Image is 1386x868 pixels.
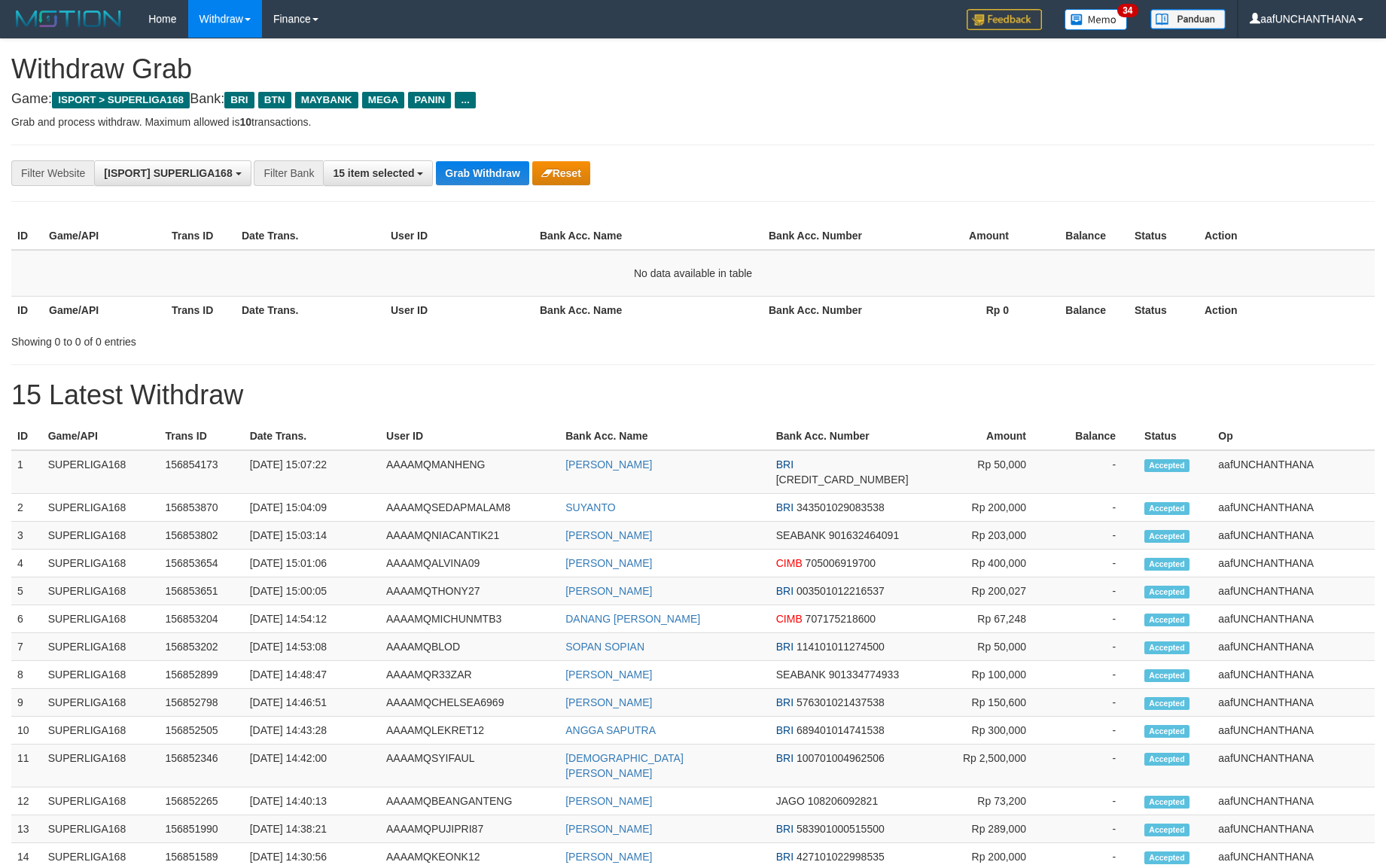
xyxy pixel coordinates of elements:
a: [PERSON_NAME] [565,585,652,597]
td: [DATE] 15:01:06 [244,550,380,577]
a: [PERSON_NAME] [565,669,652,681]
td: 7 [11,633,42,661]
th: Game/API [43,296,166,324]
td: SUPERLIGA168 [42,689,160,717]
span: Copy 177201002106533 to clipboard [776,474,909,486]
td: [DATE] 15:03:14 [244,522,380,550]
td: Rp 203,000 [915,522,1049,550]
th: Game/API [43,222,166,250]
th: User ID [385,222,534,250]
td: aafUNCHANTHANA [1212,717,1375,745]
th: User ID [385,296,534,324]
td: AAAAMQTHONY27 [380,577,559,605]
span: MEGA [362,92,405,108]
th: Status [1129,296,1199,324]
td: 156853204 [160,605,244,633]
span: Copy 707175218600 to clipboard [806,613,876,625]
td: AAAAMQPUJIPRI87 [380,815,559,843]
a: ANGGA SAPUTRA [565,724,656,736]
td: [DATE] 14:40:13 [244,787,380,815]
td: SUPERLIGA168 [42,815,160,843]
td: aafUNCHANTHANA [1212,577,1375,605]
button: 15 item selected [323,160,433,186]
td: Rp 100,000 [915,661,1049,689]
td: aafUNCHANTHANA [1212,633,1375,661]
th: Date Trans. [236,222,385,250]
th: Status [1138,422,1212,450]
td: AAAAMQLEKRET12 [380,717,559,745]
td: 8 [11,661,42,689]
td: 4 [11,550,42,577]
span: BRI [776,851,794,863]
span: Copy 114101011274500 to clipboard [797,641,885,653]
td: aafUNCHANTHANA [1212,494,1375,522]
a: SUYANTO [565,501,615,513]
td: 1 [11,450,42,494]
td: SUPERLIGA168 [42,522,160,550]
td: AAAAMQBLOD [380,633,559,661]
th: Balance [1031,222,1129,250]
td: SUPERLIGA168 [42,605,160,633]
span: MAYBANK [295,92,358,108]
span: Copy 705006919700 to clipboard [806,557,876,569]
th: Bank Acc. Number [763,222,885,250]
th: Bank Acc. Name [559,422,770,450]
td: AAAAMQNIACANTIK21 [380,522,559,550]
td: 3 [11,522,42,550]
td: 156853802 [160,522,244,550]
td: SUPERLIGA168 [42,717,160,745]
span: Accepted [1144,586,1190,598]
span: Copy 427101022998535 to clipboard [797,851,885,863]
a: [PERSON_NAME] [565,696,652,708]
img: Feedback.jpg [967,9,1042,30]
span: BRI [776,501,794,513]
h1: 15 Latest Withdraw [11,380,1375,410]
td: AAAAMQR33ZAR [380,661,559,689]
td: [DATE] 15:00:05 [244,577,380,605]
span: BRI [224,92,254,108]
td: [DATE] 14:46:51 [244,689,380,717]
td: No data available in table [11,250,1375,297]
td: - [1049,494,1138,522]
td: - [1049,605,1138,633]
span: Copy 901334774933 to clipboard [829,669,899,681]
span: Accepted [1144,725,1190,738]
td: 2 [11,494,42,522]
th: ID [11,422,42,450]
td: [DATE] 14:42:00 [244,745,380,787]
td: Rp 150,600 [915,689,1049,717]
td: AAAAMQMICHUNMTB3 [380,605,559,633]
td: [DATE] 15:04:09 [244,494,380,522]
img: MOTION_logo.png [11,8,126,30]
td: 156853651 [160,577,244,605]
span: Accepted [1144,753,1190,766]
th: Bank Acc. Number [763,296,885,324]
td: 156854173 [160,450,244,494]
span: Accepted [1144,502,1190,515]
a: [PERSON_NAME] [565,458,652,471]
span: Accepted [1144,697,1190,710]
span: Copy 689401014741538 to clipboard [797,724,885,736]
th: Amount [885,222,1031,250]
td: AAAAMQSEDAPMALAM8 [380,494,559,522]
span: BRI [776,724,794,736]
td: Rp 50,000 [915,633,1049,661]
td: 11 [11,745,42,787]
strong: 10 [239,116,251,128]
a: [DEMOGRAPHIC_DATA][PERSON_NAME] [565,752,684,779]
td: Rp 289,000 [915,815,1049,843]
div: Showing 0 to 0 of 0 entries [11,328,566,349]
a: [PERSON_NAME] [565,795,652,807]
td: Rp 300,000 [915,717,1049,745]
td: aafUNCHANTHANA [1212,550,1375,577]
th: Trans ID [166,296,236,324]
td: Rp 50,000 [915,450,1049,494]
span: PANIN [408,92,451,108]
td: 13 [11,815,42,843]
span: Accepted [1144,530,1190,543]
span: BRI [776,641,794,653]
button: [ISPORT] SUPERLIGA168 [94,160,251,186]
span: JAGO [776,795,805,807]
span: Accepted [1144,614,1190,626]
a: [PERSON_NAME] [565,557,652,569]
